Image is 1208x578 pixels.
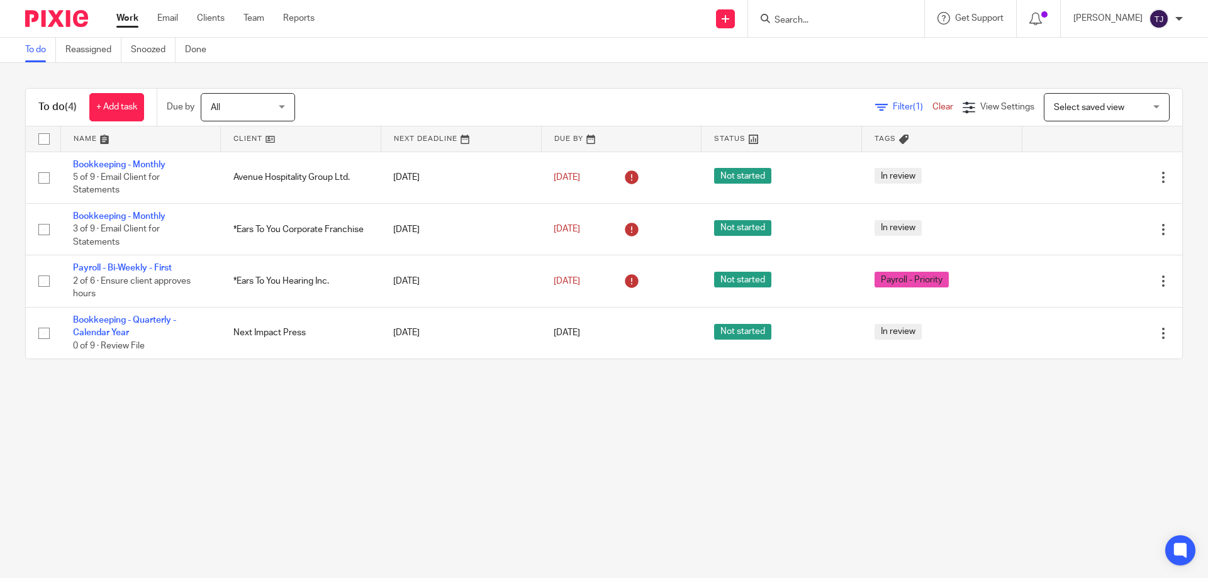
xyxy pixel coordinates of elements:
[185,38,216,62] a: Done
[875,135,896,142] span: Tags
[381,203,541,255] td: [DATE]
[25,38,56,62] a: To do
[65,102,77,112] span: (4)
[932,103,953,111] a: Clear
[221,255,381,307] td: *Ears To You Hearing Inc.
[73,264,172,272] a: Payroll - Bi-Weekly - First
[554,328,580,337] span: [DATE]
[38,101,77,114] h1: To do
[714,168,771,184] span: Not started
[1073,12,1143,25] p: [PERSON_NAME]
[73,225,160,247] span: 3 of 9 · Email Client for Statements
[955,14,1004,23] span: Get Support
[913,103,923,111] span: (1)
[73,316,176,337] a: Bookkeeping - Quarterly - Calendar Year
[131,38,176,62] a: Snoozed
[1054,103,1124,112] span: Select saved view
[73,277,191,299] span: 2 of 6 · Ensure client approves hours
[980,103,1034,111] span: View Settings
[554,277,580,286] span: [DATE]
[167,101,194,113] p: Due by
[211,103,220,112] span: All
[381,152,541,203] td: [DATE]
[554,173,580,182] span: [DATE]
[714,272,771,287] span: Not started
[197,12,225,25] a: Clients
[773,15,886,26] input: Search
[714,220,771,236] span: Not started
[221,203,381,255] td: *Ears To You Corporate Franchise
[1149,9,1169,29] img: svg%3E
[283,12,315,25] a: Reports
[893,103,932,111] span: Filter
[875,220,922,236] span: In review
[554,225,580,234] span: [DATE]
[381,255,541,307] td: [DATE]
[73,342,145,350] span: 0 of 9 · Review File
[221,307,381,358] td: Next Impact Press
[116,12,138,25] a: Work
[714,324,771,340] span: Not started
[875,272,949,287] span: Payroll - Priority
[381,307,541,358] td: [DATE]
[73,173,160,195] span: 5 of 9 · Email Client for Statements
[243,12,264,25] a: Team
[875,324,922,340] span: In review
[65,38,121,62] a: Reassigned
[221,152,381,203] td: Avenue Hospitality Group Ltd.
[73,212,165,221] a: Bookkeeping - Monthly
[157,12,178,25] a: Email
[25,10,88,27] img: Pixie
[89,93,144,121] a: + Add task
[875,168,922,184] span: In review
[73,160,165,169] a: Bookkeeping - Monthly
